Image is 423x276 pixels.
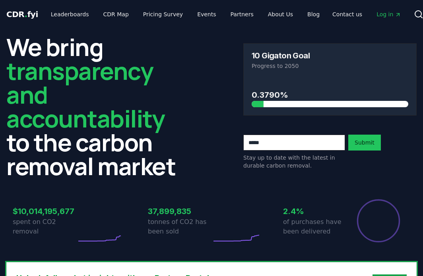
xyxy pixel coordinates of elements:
[13,205,76,217] h3: $10,014,195,677
[376,10,401,18] span: Log in
[252,62,408,70] p: Progress to 2050
[191,7,222,21] a: Events
[45,7,326,21] nav: Main
[283,205,347,217] h3: 2.4%
[148,205,211,217] h3: 37,899,835
[45,7,95,21] a: Leaderboards
[252,52,310,60] h3: 10 Gigaton Goal
[6,54,165,135] span: transparency and accountability
[348,135,381,151] button: Submit
[97,7,135,21] a: CDR Map
[370,7,407,21] a: Log in
[137,7,189,21] a: Pricing Survey
[252,89,408,101] h3: 0.3790%
[25,10,27,19] span: .
[6,10,38,19] span: CDR fyi
[243,154,345,170] p: Stay up to date with the latest in durable carbon removal.
[301,7,326,21] a: Blog
[262,7,299,21] a: About Us
[6,9,38,20] a: CDR.fyi
[326,7,407,21] nav: Main
[6,35,180,178] h2: We bring to the carbon removal market
[13,217,76,236] p: spent on CO2 removal
[224,7,260,21] a: Partners
[356,199,401,243] div: Percentage of sales delivered
[326,7,369,21] a: Contact us
[283,217,347,236] p: of purchases have been delivered
[148,217,211,236] p: tonnes of CO2 has been sold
